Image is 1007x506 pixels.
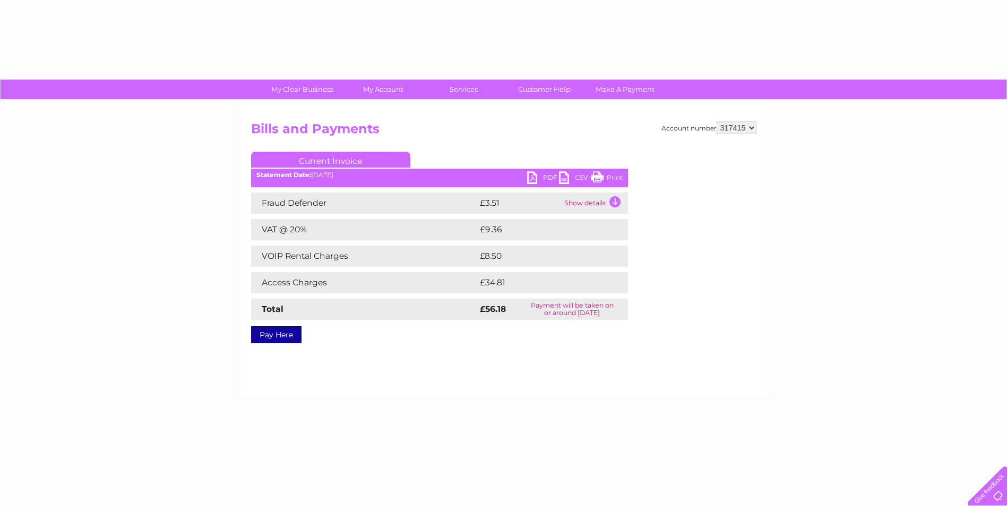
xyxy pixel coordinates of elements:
[527,171,559,187] a: PDF
[581,80,669,99] a: Make A Payment
[420,80,507,99] a: Services
[251,193,477,214] td: Fraud Defender
[517,299,628,320] td: Payment will be taken on or around [DATE]
[262,304,283,314] strong: Total
[251,219,477,240] td: VAT @ 20%
[501,80,588,99] a: Customer Help
[477,246,603,267] td: £8.50
[251,121,756,142] h2: Bills and Payments
[591,171,623,187] a: Print
[251,272,477,293] td: Access Charges
[477,272,606,293] td: £34.81
[339,80,427,99] a: My Account
[480,304,506,314] strong: £56.18
[256,171,311,179] b: Statement Date:
[661,121,756,134] div: Account number
[477,193,562,214] td: £3.51
[562,193,628,214] td: Show details
[259,80,346,99] a: My Clear Business
[477,219,604,240] td: £9.36
[251,171,628,179] div: [DATE]
[251,326,302,343] a: Pay Here
[251,152,410,168] a: Current Invoice
[251,246,477,267] td: VOIP Rental Charges
[559,171,591,187] a: CSV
